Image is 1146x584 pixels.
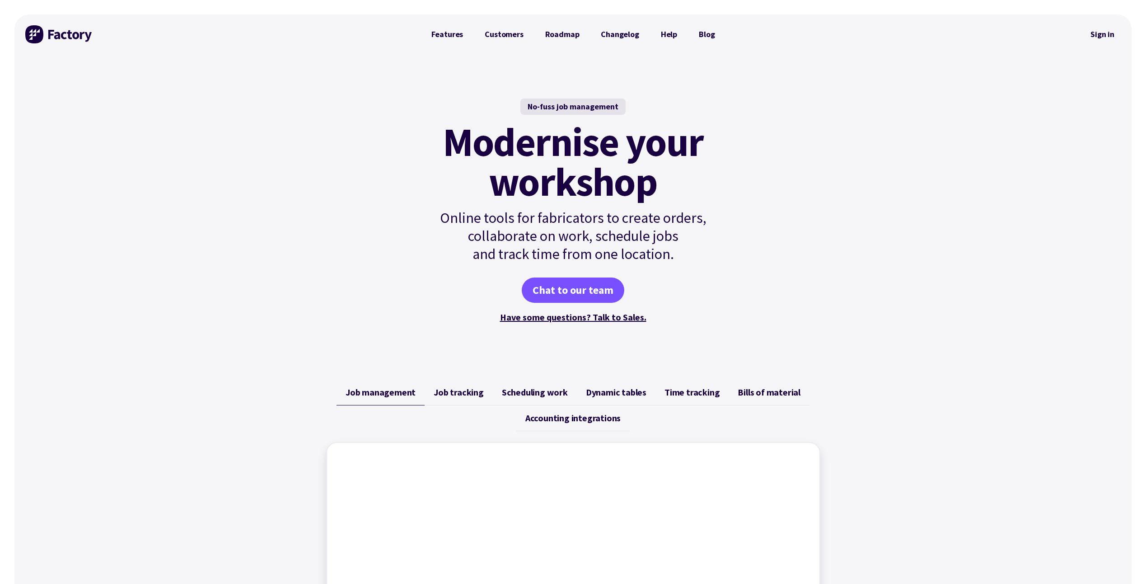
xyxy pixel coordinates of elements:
span: Bills of material [738,387,800,398]
div: No-fuss job management [520,99,626,115]
a: Changelog [590,25,650,43]
a: Blog [688,25,725,43]
a: Roadmap [534,25,590,43]
nav: Secondary Navigation [1084,24,1121,45]
nav: Primary Navigation [421,25,726,43]
span: Scheduling work [502,387,568,398]
a: Sign in [1084,24,1121,45]
a: Have some questions? Talk to Sales. [500,311,646,323]
span: Dynamic tables [586,387,646,398]
a: Features [421,25,474,43]
span: Accounting integrations [525,413,621,424]
span: Time tracking [664,387,720,398]
iframe: Chat Widget [1101,541,1146,584]
a: Customers [474,25,534,43]
span: Job management [346,387,416,398]
mark: Modernise your workshop [443,122,703,202]
p: Online tools for fabricators to create orders, collaborate on work, schedule jobs and track time ... [421,209,726,263]
a: Help [650,25,688,43]
a: Chat to our team [522,278,624,303]
img: Factory [25,25,93,43]
span: Job tracking [434,387,484,398]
